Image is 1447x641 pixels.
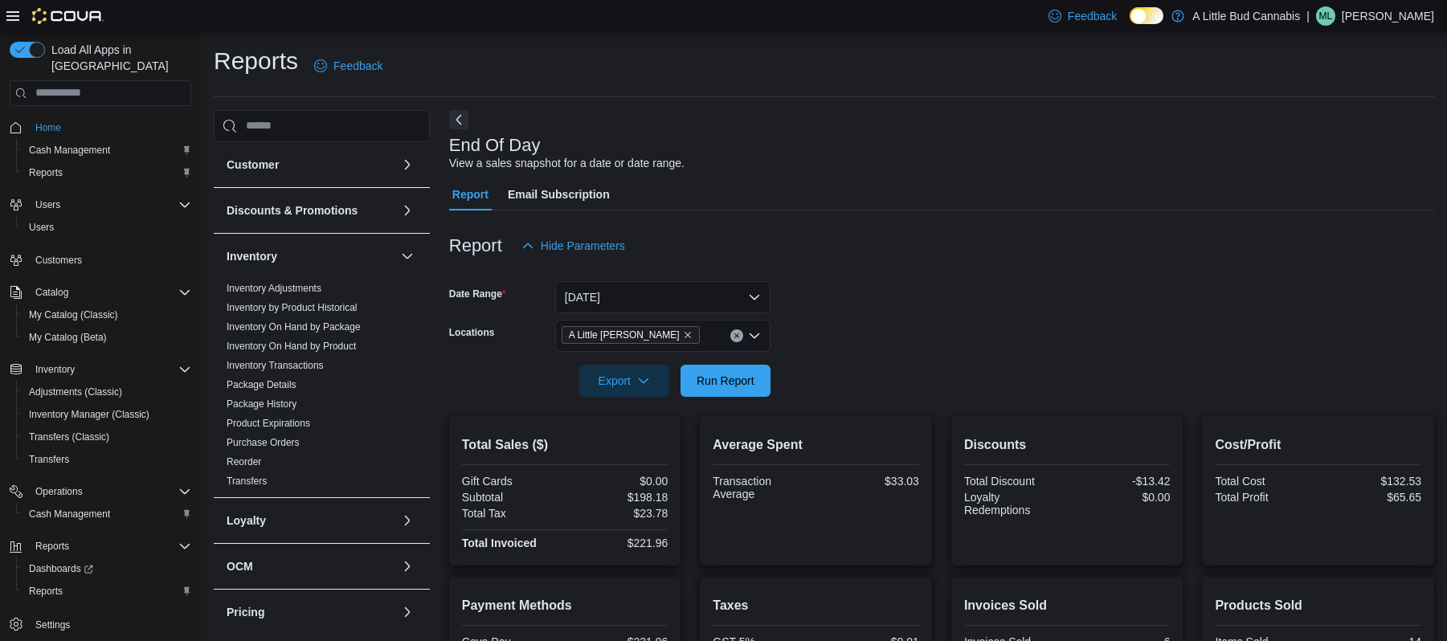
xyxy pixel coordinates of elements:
[462,435,668,455] h2: Total Sales ($)
[1319,6,1333,26] span: ML
[214,45,298,77] h1: Reports
[29,614,191,634] span: Settings
[227,476,267,487] a: Transfers
[214,279,430,497] div: Inventory
[227,320,361,333] span: Inventory On Hand by Package
[29,585,63,598] span: Reports
[35,121,61,134] span: Home
[22,218,191,237] span: Users
[227,341,356,352] a: Inventory On Hand by Product
[227,455,261,468] span: Reorder
[3,194,198,216] button: Users
[964,491,1064,516] div: Loyalty Redemptions
[3,358,198,381] button: Inventory
[568,537,668,549] div: $221.96
[227,302,358,313] a: Inventory by Product Historical
[820,475,919,488] div: $33.03
[449,155,685,172] div: View a sales snapshot for a date or date range.
[227,360,324,371] a: Inventory Transactions
[35,254,82,267] span: Customers
[3,612,198,635] button: Settings
[227,157,394,173] button: Customer
[22,328,191,347] span: My Catalog (Beta)
[1070,491,1170,504] div: $0.00
[29,250,191,270] span: Customers
[29,144,110,157] span: Cash Management
[227,202,358,218] h3: Discounts & Promotions
[29,431,109,443] span: Transfers (Classic)
[29,331,107,344] span: My Catalog (Beta)
[16,426,198,448] button: Transfers (Classic)
[1322,475,1421,488] div: $132.53
[22,382,129,402] a: Adjustments (Classic)
[16,448,198,471] button: Transfers
[227,417,310,430] span: Product Expirations
[964,475,1064,488] div: Total Discount
[22,305,125,325] a: My Catalog (Classic)
[35,198,60,211] span: Users
[227,558,253,574] h3: OCM
[227,512,266,529] h3: Loyalty
[29,195,191,214] span: Users
[1130,24,1130,25] span: Dark Mode
[227,301,358,314] span: Inventory by Product Historical
[227,436,300,449] span: Purchase Orders
[16,161,198,184] button: Reports
[29,408,149,421] span: Inventory Manager (Classic)
[29,386,122,398] span: Adjustments (Classic)
[562,326,700,344] span: A Little Bud Whistler
[452,178,488,210] span: Report
[569,327,680,343] span: A Little [PERSON_NAME]
[1306,6,1310,26] p: |
[22,328,113,347] a: My Catalog (Beta)
[579,365,669,397] button: Export
[22,141,116,160] a: Cash Management
[1068,8,1117,24] span: Feedback
[555,281,771,313] button: [DATE]
[227,475,267,488] span: Transfers
[16,326,198,349] button: My Catalog (Beta)
[449,136,541,155] h3: End Of Day
[22,218,60,237] a: Users
[29,537,191,556] span: Reports
[29,615,76,635] a: Settings
[449,110,468,129] button: Next
[713,596,919,615] h2: Taxes
[398,155,417,174] button: Customer
[1316,6,1335,26] div: Mikey Lunn
[398,602,417,622] button: Pricing
[35,363,75,376] span: Inventory
[22,504,116,524] a: Cash Management
[227,248,394,264] button: Inventory
[16,381,198,403] button: Adjustments (Classic)
[22,582,191,601] span: Reports
[29,166,63,179] span: Reports
[1215,475,1314,488] div: Total Cost
[227,202,394,218] button: Discounts & Promotions
[22,427,191,447] span: Transfers (Classic)
[29,537,76,556] button: Reports
[22,305,191,325] span: My Catalog (Classic)
[35,485,83,498] span: Operations
[3,281,198,304] button: Catalog
[29,117,191,137] span: Home
[227,398,296,410] a: Package History
[227,437,300,448] a: Purchase Orders
[462,507,562,520] div: Total Tax
[227,340,356,353] span: Inventory On Hand by Product
[29,283,191,302] span: Catalog
[227,282,321,295] span: Inventory Adjustments
[227,558,394,574] button: OCM
[22,427,116,447] a: Transfers (Classic)
[16,139,198,161] button: Cash Management
[541,238,625,254] span: Hide Parameters
[462,491,562,504] div: Subtotal
[227,248,277,264] h3: Inventory
[462,596,668,615] h2: Payment Methods
[227,359,324,372] span: Inventory Transactions
[1130,7,1163,24] input: Dark Mode
[29,360,81,379] button: Inventory
[29,562,93,575] span: Dashboards
[16,216,198,239] button: Users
